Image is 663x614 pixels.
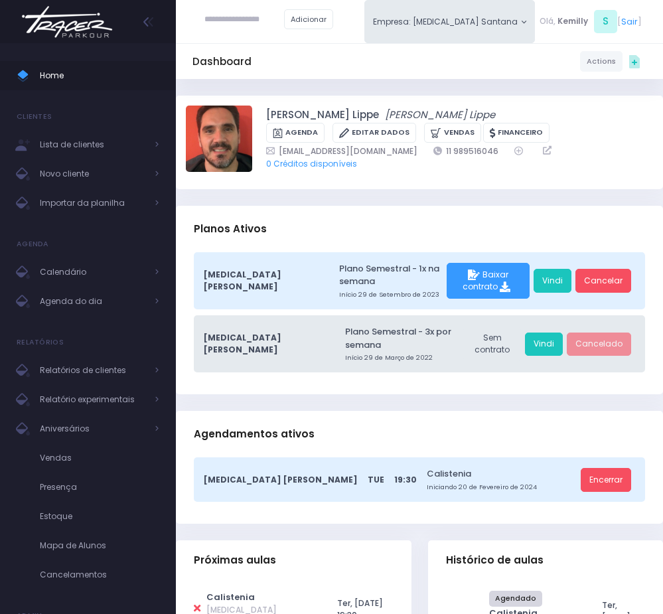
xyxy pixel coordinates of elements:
img: Tiago Naviskas Lippe [186,106,252,172]
a: Agenda [266,123,325,143]
span: Home [40,67,159,84]
a: 11 989516046 [433,145,498,157]
span: Relatório experimentais [40,391,146,408]
a: 0 Créditos disponíveis [266,158,357,169]
a: [EMAIL_ADDRESS][DOMAIN_NAME] [266,145,417,157]
a: Actions [580,51,623,71]
span: Agendado [489,591,542,607]
span: Olá, [540,15,555,27]
span: Novo cliente [40,165,146,183]
div: [ ] [535,8,646,35]
a: Editar Dados [332,123,416,143]
span: Histórico de aulas [446,554,544,566]
a: Adicionar [284,9,333,29]
a: Vindi [534,269,571,293]
span: Mapa de Alunos [40,537,159,554]
h4: Agenda [17,231,49,258]
a: Encerrar [581,468,631,492]
small: Início 29 de Março de 2022 [345,353,459,362]
span: Estoque [40,508,159,525]
h3: Agendamentos ativos [194,415,315,453]
a: Sair [621,15,638,28]
a: [PERSON_NAME] Lippe [385,108,495,123]
span: Aniversários [40,420,146,437]
span: Calendário [40,264,146,281]
a: Plano Semestral - 3x por semana [345,325,459,351]
span: Relatórios de clientes [40,362,146,379]
span: S [594,10,617,33]
span: Cancelamentos [40,566,159,583]
h5: Dashboard [192,56,252,68]
a: Calistenia [206,591,255,603]
h4: Clientes [17,104,52,130]
h4: Relatórios [17,329,64,356]
span: Agenda do dia [40,293,146,310]
div: Baixar contrato [447,263,530,299]
small: Iniciando 20 de Fevereiro de 2024 [427,483,577,492]
span: Lista de clientes [40,136,146,153]
span: Importar da planilha [40,194,146,212]
h3: Planos Ativos [194,210,267,248]
span: Presença [40,479,159,496]
a: Vindi [525,333,563,356]
a: Plano Semestral - 1x na semana [339,262,443,288]
a: Vendas [424,123,480,143]
a: Calistenia [427,467,577,480]
div: Sem contrato [463,327,521,362]
span: [MEDICAL_DATA] [PERSON_NAME] [204,332,325,356]
span: Tue [368,474,384,486]
span: Kemilly [557,15,588,27]
a: [PERSON_NAME] Lippe [266,108,379,123]
span: [MEDICAL_DATA] [PERSON_NAME] [204,474,358,486]
i: [PERSON_NAME] Lippe [385,108,495,121]
span: [MEDICAL_DATA] [PERSON_NAME] [204,269,319,293]
span: Vendas [40,449,159,467]
span: Próximas aulas [194,554,276,566]
a: Financeiro [483,123,550,143]
a: Cancelar [575,269,631,293]
span: 19:30 [394,474,417,486]
small: Início 29 de Setembro de 2023 [339,290,443,299]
